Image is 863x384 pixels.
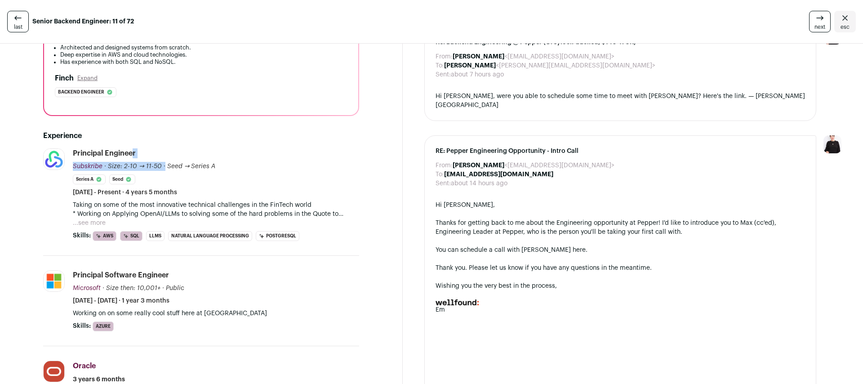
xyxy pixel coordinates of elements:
div: Thank you. Please let us know if you have any questions in the meantime. [436,263,805,272]
h2: Experience [43,130,359,141]
dd: <[EMAIL_ADDRESS][DOMAIN_NAME]> [453,161,614,170]
dt: To: [436,61,444,70]
span: RE: Pepper Engineering Opportunity - Intro Call [436,147,805,156]
a: next [809,11,831,32]
li: Azure [93,321,114,331]
span: Skills: [73,321,91,330]
span: Public [166,285,184,291]
p: Working on on some really cool stuff here at [GEOGRAPHIC_DATA] [73,309,359,318]
b: [EMAIL_ADDRESS][DOMAIN_NAME] [444,171,553,178]
button: ...see more [73,219,106,228]
div: Wishing you the very best in the process, [436,281,805,290]
img: 9c76a23364af62e4939d45365de87dc0abf302c6cae1b266b89975f952efb27b.png [44,361,64,382]
div: Principal Software Engineer [73,270,169,280]
span: · Size then: 10,001+ [102,285,160,291]
dt: Sent: [436,179,451,188]
span: Seed → Series A [167,163,216,170]
a: You can schedule a call with [PERSON_NAME] here. [436,247,587,253]
dt: From: [436,161,453,170]
li: Architected and designed systems from scratch. [60,44,347,51]
span: [DATE] - Present · 4 years 5 months [73,188,177,197]
dd: <[EMAIL_ADDRESS][DOMAIN_NAME]> [453,52,614,61]
span: Oracle [73,362,96,370]
dt: From: [436,52,453,61]
li: Deep expertise in AWS and cloud technologies. [60,51,347,58]
span: esc [841,23,850,31]
span: Subskribe [73,163,102,170]
div: Hi [PERSON_NAME], were you able to schedule some time to meet with [PERSON_NAME]? Here's the link... [436,92,805,110]
span: next [814,23,825,31]
dt: To: [436,170,444,179]
li: Natural Language Processing [168,231,252,241]
dd: <[PERSON_NAME][EMAIL_ADDRESS][DOMAIN_NAME]> [444,61,655,70]
li: PostgreSQL [256,231,299,241]
span: Skills: [73,231,91,240]
div: Hi [PERSON_NAME], [436,201,805,210]
b: [PERSON_NAME] [453,54,504,60]
strong: Senior Backend Engineer: 11 of 72 [32,17,134,26]
div: Em [436,305,805,314]
img: 35aad004eeb6285f67eff6cbdbe0bdbc11318ca14252e78a1e7ac88ff824cdb4.jpg [44,149,64,170]
li: Has experience with both SQL and NoSQL. [60,58,347,66]
li: LLMs [146,231,165,241]
div: Principal Engineer [73,148,136,158]
li: Series A [73,174,106,184]
dd: about 7 hours ago [451,70,504,79]
dt: Sent: [436,70,451,79]
img: AD_4nXd8mXtZXxLy6BW5oWOQUNxoLssU3evVOmElcTYOe9Q6vZR7bHgrarcpre-H0wWTlvQlXrfX4cJrmfo1PaFpYlo0O_KYH... [436,299,479,305]
li: AWS [93,231,116,241]
li: SQL [120,231,142,241]
img: c786a7b10b07920eb52778d94b98952337776963b9c08eb22d98bc7b89d269e4.jpg [44,271,64,291]
span: · [162,284,164,293]
li: Seed [109,174,135,184]
div: Thanks for getting back to me about the Engineering opportunity at Pepper! I'd like to introduce ... [436,219,805,237]
img: 9240684-medium_jpg [823,135,841,153]
h2: Finch [55,73,74,84]
p: Taking on some of the most innovative technical challenges in the FinTech world [73,201,359,210]
button: Expand [77,75,98,82]
a: Close [834,11,856,32]
span: 3 years 6 months [73,375,125,384]
span: Microsoft [73,285,101,291]
span: last [14,23,22,31]
span: · [164,162,165,171]
span: Backend engineer [58,88,104,97]
span: · Size: 2-10 → 11-50 [104,163,162,170]
p: * Working on Applying OpenAI/LLMs to solving some of the hard problems in the Quote to Revenue space [73,210,359,219]
b: [PERSON_NAME] [444,63,496,69]
span: [DATE] - [DATE] · 1 year 3 months [73,296,169,305]
dd: about 14 hours ago [451,179,507,188]
a: last [7,11,29,32]
b: [PERSON_NAME] [453,162,504,169]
